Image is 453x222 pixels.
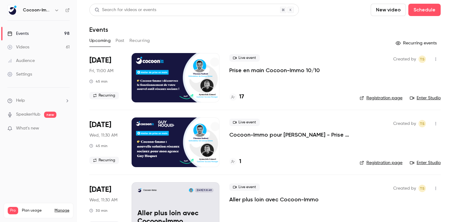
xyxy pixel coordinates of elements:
[62,126,70,131] iframe: Noticeable Trigger
[393,185,416,192] span: Created by
[89,79,108,84] div: 45 min
[7,71,32,77] div: Settings
[89,36,111,46] button: Upcoming
[89,120,111,130] span: [DATE]
[408,4,441,16] button: Schedule
[360,160,402,166] a: Registration page
[89,197,117,203] span: Wed, 11:30 AM
[418,120,426,127] span: Thomas Sadoul
[129,36,150,46] button: Recurring
[89,26,108,33] h1: Events
[239,93,244,101] h4: 17
[8,207,18,214] span: Pro
[371,4,406,16] button: New video
[89,117,122,167] div: Oct 15 Wed, 11:30 AM (Europe/Paris)
[137,188,142,192] img: Aller plus loin avec Cocoon-Immo
[229,93,244,101] a: 17
[89,55,111,65] span: [DATE]
[16,111,40,118] a: SpeakerHub
[229,67,320,74] a: Prise en main Cocoon-Immo 10/10
[89,143,108,148] div: 45 min
[89,132,117,138] span: Wed, 11:30 AM
[393,120,416,127] span: Created by
[229,158,241,166] a: 1
[89,53,122,102] div: Oct 10 Fri, 11:00 AM (Europe/Paris)
[418,185,426,192] span: Thomas Sadoul
[229,183,260,191] span: Live event
[229,54,260,62] span: Live event
[22,208,51,213] span: Plan usage
[89,92,119,99] span: Recurring
[16,97,25,104] span: Help
[89,208,108,213] div: 30 min
[89,157,119,164] span: Recurring
[239,158,241,166] h4: 1
[89,185,111,195] span: [DATE]
[89,68,113,74] span: Fri, 11:00 AM
[393,55,416,63] span: Created by
[116,36,124,46] button: Past
[95,7,156,13] div: Search for videos or events
[360,95,402,101] a: Registration page
[229,196,319,203] a: Aller plus loin avec Cocoon-Immo
[410,160,441,166] a: Enter Studio
[7,58,35,64] div: Audience
[7,31,29,37] div: Events
[195,188,213,192] span: [DATE] 11:30 AM
[229,119,260,126] span: Live event
[23,7,52,13] h6: Cocoon-Immo
[410,95,441,101] a: Enter Studio
[7,97,70,104] li: help-dropdown-opener
[420,55,425,63] span: TS
[393,38,441,48] button: Recurring events
[55,208,69,213] a: Manage
[8,5,18,15] img: Cocoon-Immo
[7,44,29,50] div: Videos
[420,185,425,192] span: TS
[16,125,39,132] span: What's new
[418,55,426,63] span: Thomas Sadoul
[143,189,157,192] p: Cocoon-Immo
[420,120,425,127] span: TS
[189,188,193,192] img: Thomas Sadoul
[44,112,56,118] span: new
[229,131,350,138] a: Cocoon-Immo pour [PERSON_NAME] - Prise en main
